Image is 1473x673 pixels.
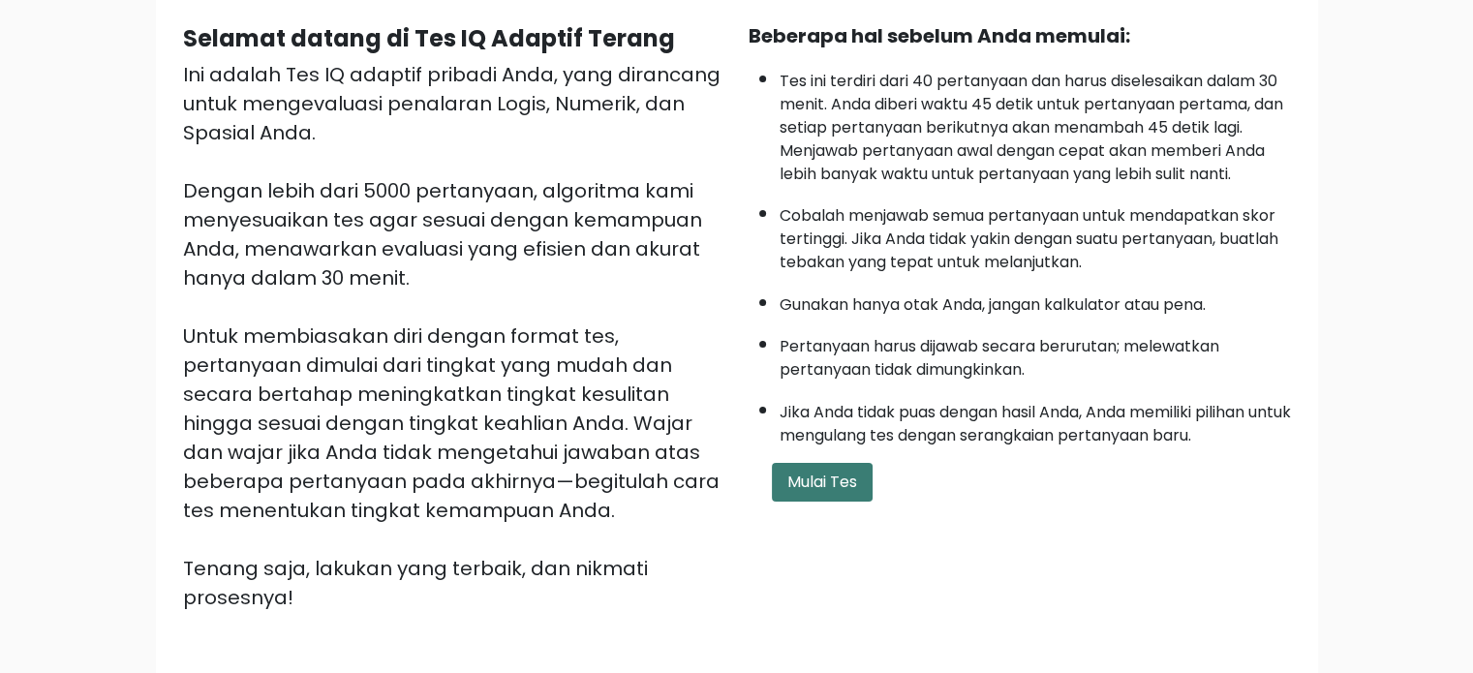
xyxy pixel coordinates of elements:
font: Beberapa hal sebelum Anda memulai: [749,22,1130,49]
font: Tes ini terdiri dari 40 pertanyaan dan harus diselesaikan dalam 30 menit. Anda diberi waktu 45 de... [780,70,1283,185]
button: Mulai Tes [772,463,873,502]
font: Mulai Tes [787,471,857,493]
font: Dengan lebih dari 5000 pertanyaan, algoritma kami menyesuaikan tes agar sesuai dengan kemampuan A... [183,177,702,291]
font: Tenang saja, lakukan yang terbaik, dan nikmati prosesnya! [183,555,648,611]
font: Ini adalah Tes IQ adaptif pribadi Anda, yang dirancang untuk mengevaluasi penalaran Logis, Numeri... [183,61,721,146]
font: Selamat datang di Tes IQ Adaptif Terang [183,22,675,54]
font: Gunakan hanya otak Anda, jangan kalkulator atau pena. [780,293,1206,316]
font: Pertanyaan harus dijawab secara berurutan; melewatkan pertanyaan tidak dimungkinkan. [780,335,1219,381]
font: Untuk membiasakan diri dengan format tes, pertanyaan dimulai dari tingkat yang mudah dan secara b... [183,322,720,524]
font: Jika Anda tidak puas dengan hasil Anda, Anda memiliki pilihan untuk mengulang tes dengan serangka... [780,401,1291,446]
font: Cobalah menjawab semua pertanyaan untuk mendapatkan skor tertinggi. Jika Anda tidak yakin dengan ... [780,204,1278,273]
